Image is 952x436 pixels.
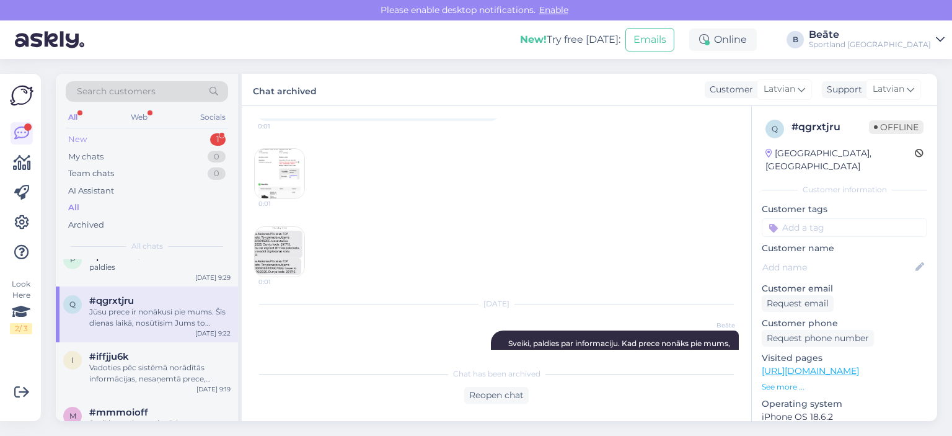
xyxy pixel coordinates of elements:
div: B [787,31,804,48]
span: Enable [535,4,572,16]
span: i [71,355,74,365]
div: 0 [208,151,226,163]
div: Customer [705,83,753,96]
span: #iffjju6k [89,351,129,362]
a: [URL][DOMAIN_NAME] [762,365,859,376]
div: Sportland [GEOGRAPHIC_DATA] [809,40,931,50]
p: Operating system [762,398,927,411]
span: m [69,411,76,420]
span: Latvian [764,82,795,96]
div: 0 [208,167,226,180]
div: Look Here [10,278,32,334]
img: Attachment [255,227,304,277]
span: Search customers [77,85,156,98]
div: [DATE] 9:29 [195,273,231,282]
div: Beāte [809,30,931,40]
div: Online [689,29,757,51]
span: 0:01 [258,122,304,131]
div: Support [822,83,862,96]
span: Chat has been archived [453,368,540,380]
span: All chats [131,241,163,252]
div: Request phone number [762,330,874,347]
img: Askly Logo [10,84,33,107]
div: Request email [762,295,834,312]
p: See more ... [762,381,927,393]
a: BeāteSportland [GEOGRAPHIC_DATA] [809,30,945,50]
div: [DATE] 9:19 [196,385,231,394]
div: Try free [DATE]: [520,32,620,47]
label: Chat archived [253,81,317,98]
div: All [68,202,79,214]
div: paldies [89,262,231,273]
div: Team chats [68,167,114,180]
p: Customer phone [762,317,927,330]
div: Reopen chat [464,387,529,404]
span: Sveiki, paldies par informaciju. Kad prece nonāks pie mums, nosūtīsim Jums to atpakaļ. [508,339,732,359]
p: Customer email [762,282,927,295]
span: p [70,255,76,264]
p: Customer name [762,242,927,255]
div: Web [128,109,150,125]
div: All [66,109,80,125]
div: AI Assistant [68,185,114,197]
div: Socials [198,109,228,125]
input: Add a tag [762,218,927,237]
p: iPhone OS 18.6.2 [762,411,927,424]
input: Add name [762,260,913,274]
b: New! [520,33,547,45]
span: #qgrxtjru [89,295,134,306]
div: My chats [68,151,104,163]
span: q [69,300,76,309]
div: [GEOGRAPHIC_DATA], [GEOGRAPHIC_DATA] [765,147,915,173]
span: #mmmoioff [89,407,148,418]
div: Jūsu prece ir nonākusi pie mums. Šīs dienas laikā, nosūtīsim Jums to atpakaļ. [89,306,231,329]
p: Customer tags [762,203,927,216]
img: Attachment [255,149,304,198]
div: [DATE] 9:22 [195,329,231,338]
span: q [772,124,778,133]
div: Customer information [762,184,927,195]
span: 0:01 [258,277,305,287]
div: 2 / 3 [10,323,32,334]
div: New [68,133,87,146]
button: Emails [625,28,674,51]
div: [DATE] [254,298,739,309]
span: Beāte [689,321,735,330]
p: Visited pages [762,352,927,365]
span: Latvian [873,82,904,96]
div: 1 [210,133,226,146]
span: 0:01 [258,199,305,208]
div: Vadoties pēc sistēmā norādītās informācijas, nesaņemtā prece, pašreiz, ir ceļā pie Jums. Šis būs ... [89,362,231,385]
div: Archived [68,219,104,231]
span: Offline [869,120,923,134]
div: # qgrxtjru [791,120,869,135]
